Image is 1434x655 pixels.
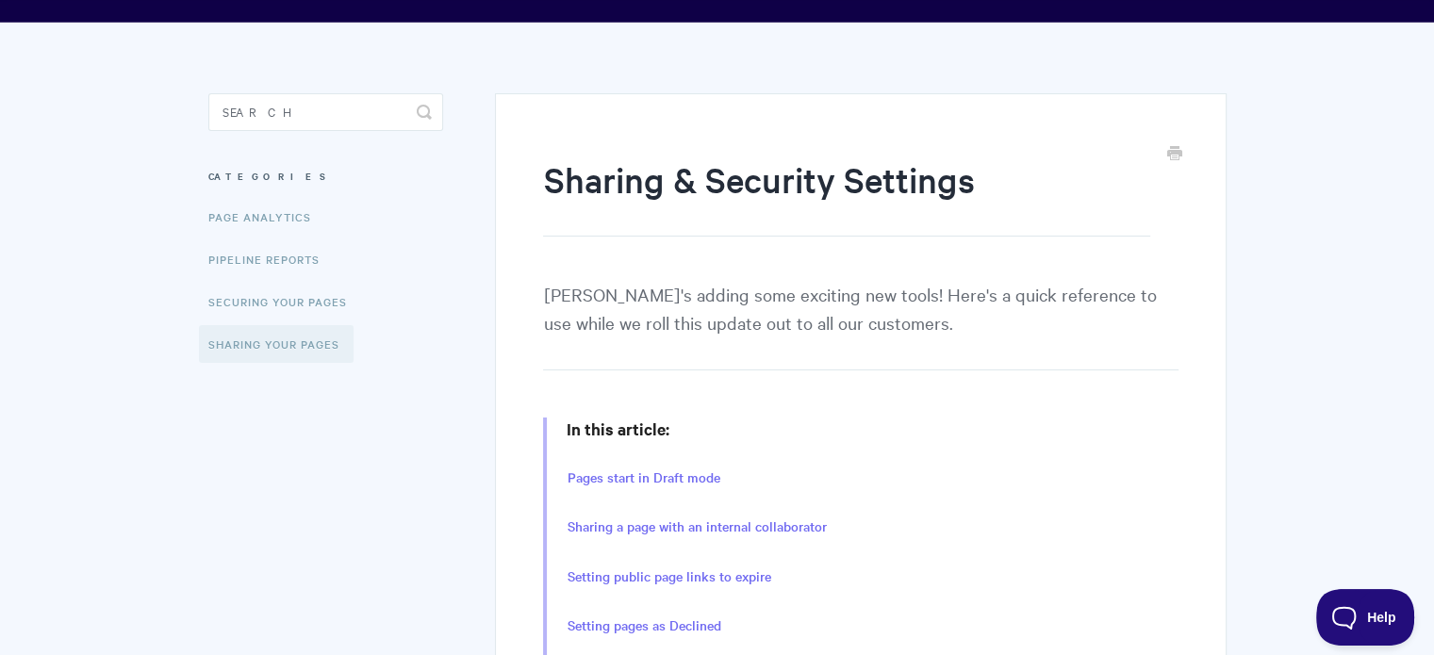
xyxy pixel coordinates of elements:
[208,198,325,236] a: Page Analytics
[208,159,443,193] h3: Categories
[208,93,443,131] input: Search
[567,467,719,488] a: Pages start in Draft mode
[543,156,1149,237] h1: Sharing & Security Settings
[1167,144,1182,165] a: Print this Article
[566,418,668,440] strong: In this article:
[208,240,334,278] a: Pipeline reports
[543,280,1178,370] p: [PERSON_NAME]'s adding some exciting new tools! Here's a quick reference to use while we roll thi...
[567,516,826,537] a: Sharing a page with an internal collaborator
[567,615,720,636] a: Setting pages as Declined
[567,566,770,587] a: Setting public page links to expire
[199,325,354,363] a: Sharing Your Pages
[1316,589,1415,646] iframe: Toggle Customer Support
[208,283,361,320] a: Securing Your Pages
